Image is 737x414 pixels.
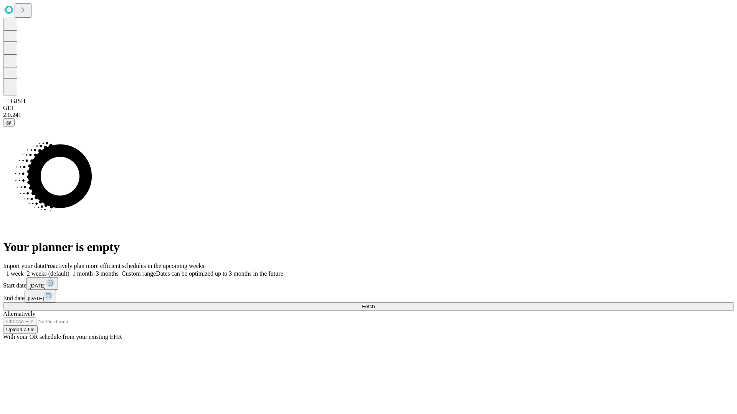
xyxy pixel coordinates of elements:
span: 2 weeks (default) [27,270,69,277]
div: 2.0.241 [3,112,734,118]
button: [DATE] [26,277,58,290]
button: Upload a file [3,325,38,333]
span: [DATE] [28,296,44,301]
span: Proactively plan more efficient schedules in the upcoming weeks. [45,263,206,269]
span: Custom range [122,270,156,277]
div: End date [3,290,734,302]
span: [DATE] [30,283,46,289]
span: 3 months [96,270,119,277]
span: Dates can be optimized up to 3 months in the future. [156,270,284,277]
button: Fetch [3,302,734,310]
span: Fetch [362,304,375,309]
span: 1 week [6,270,24,277]
span: Import your data [3,263,45,269]
button: [DATE] [25,290,56,302]
button: @ [3,118,15,127]
div: GEI [3,105,734,112]
span: With your OR schedule from your existing EHR [3,333,122,340]
span: Alternatively [3,310,35,317]
span: @ [6,120,12,125]
span: GJSH [11,98,25,104]
h1: Your planner is empty [3,240,734,254]
span: 1 month [73,270,93,277]
div: Start date [3,277,734,290]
